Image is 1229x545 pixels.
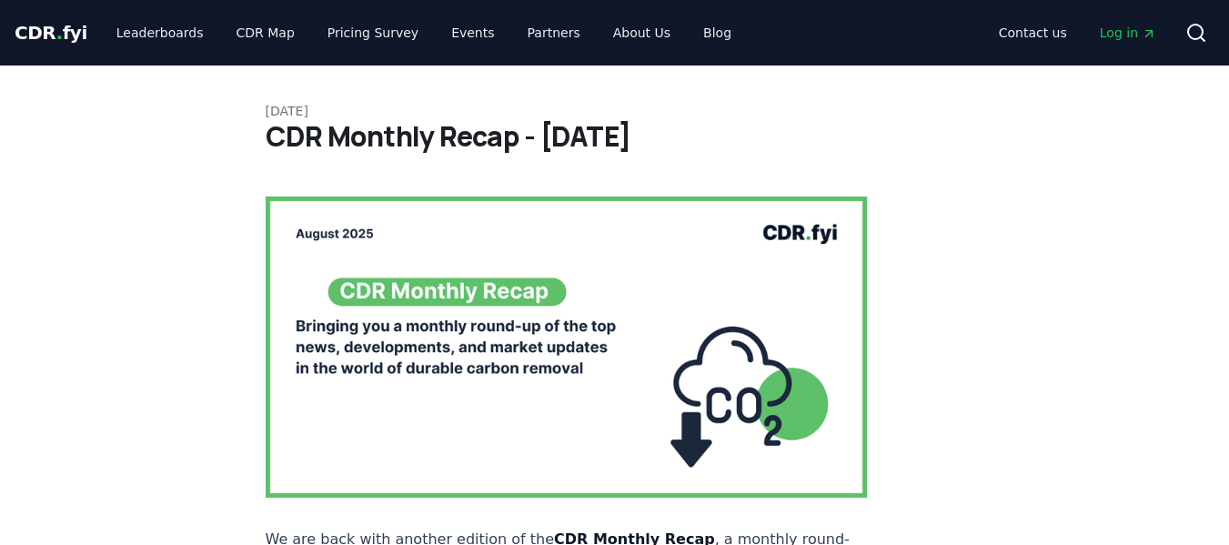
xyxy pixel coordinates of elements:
[1085,16,1171,49] a: Log in
[266,120,964,153] h1: CDR Monthly Recap - [DATE]
[689,16,746,49] a: Blog
[56,22,63,44] span: .
[15,20,87,45] a: CDR.fyi
[102,16,746,49] nav: Main
[266,102,964,120] p: [DATE]
[437,16,509,49] a: Events
[1100,24,1156,42] span: Log in
[15,22,87,44] span: CDR fyi
[313,16,433,49] a: Pricing Survey
[102,16,218,49] a: Leaderboards
[599,16,685,49] a: About Us
[984,16,1082,49] a: Contact us
[266,197,868,498] img: blog post image
[222,16,309,49] a: CDR Map
[984,16,1171,49] nav: Main
[513,16,595,49] a: Partners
